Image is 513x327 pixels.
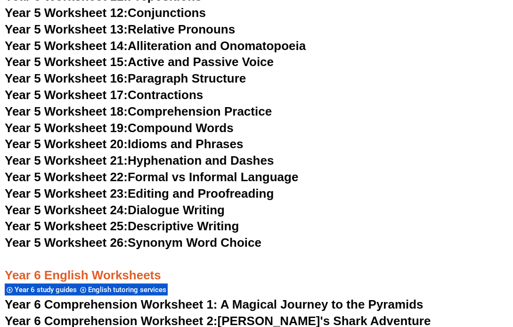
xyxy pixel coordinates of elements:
[5,104,128,118] span: Year 5 Worksheet 18:
[5,55,274,69] a: Year 5 Worksheet 15:Active and Passive Voice
[5,104,272,118] a: Year 5 Worksheet 18:Comprehension Practice
[5,88,128,102] span: Year 5 Worksheet 17:
[5,137,128,151] span: Year 5 Worksheet 20:
[15,285,80,294] span: Year 6 study guides
[5,55,128,69] span: Year 5 Worksheet 15:
[5,39,128,53] span: Year 5 Worksheet 14:
[5,170,128,184] span: Year 5 Worksheet 22:
[5,22,128,36] span: Year 5 Worksheet 13:
[5,39,306,53] a: Year 5 Worksheet 14:Alliteration and Onomatopoeia
[5,71,246,85] a: Year 5 Worksheet 16:Paragraph Structure
[5,252,508,284] h3: Year 6 English Worksheets
[5,186,274,201] a: Year 5 Worksheet 23:Editing and Proofreading
[5,71,128,85] span: Year 5 Worksheet 16:
[5,297,423,311] a: Year 6 Comprehension Worksheet 1: A Magical Journey to the Pyramids
[5,219,128,233] span: Year 5 Worksheet 25:
[5,203,225,217] a: Year 5 Worksheet 24:Dialogue Writing
[5,219,239,233] a: Year 5 Worksheet 25:Descriptive Writing
[351,220,513,327] iframe: Chat Widget
[5,137,243,151] a: Year 5 Worksheet 20:Idioms and Phrases
[5,121,234,135] a: Year 5 Worksheet 19:Compound Words
[5,121,128,135] span: Year 5 Worksheet 19:
[88,285,169,294] span: English tutoring services
[5,153,128,168] span: Year 5 Worksheet 21:
[5,186,128,201] span: Year 5 Worksheet 23:
[78,283,168,296] div: English tutoring services
[351,220,513,327] div: 채팅 위젯
[5,203,128,217] span: Year 5 Worksheet 24:
[5,22,235,36] a: Year 5 Worksheet 13:Relative Pronouns
[5,88,203,102] a: Year 5 Worksheet 17:Contractions
[5,235,128,250] span: Year 5 Worksheet 26:
[5,170,298,184] a: Year 5 Worksheet 22:Formal vs Informal Language
[5,6,128,20] span: Year 5 Worksheet 12:
[5,283,78,296] div: Year 6 study guides
[5,235,261,250] a: Year 5 Worksheet 26:Synonym Word Choice
[5,153,274,168] a: Year 5 Worksheet 21:Hyphenation and Dashes
[5,6,206,20] a: Year 5 Worksheet 12:Conjunctions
